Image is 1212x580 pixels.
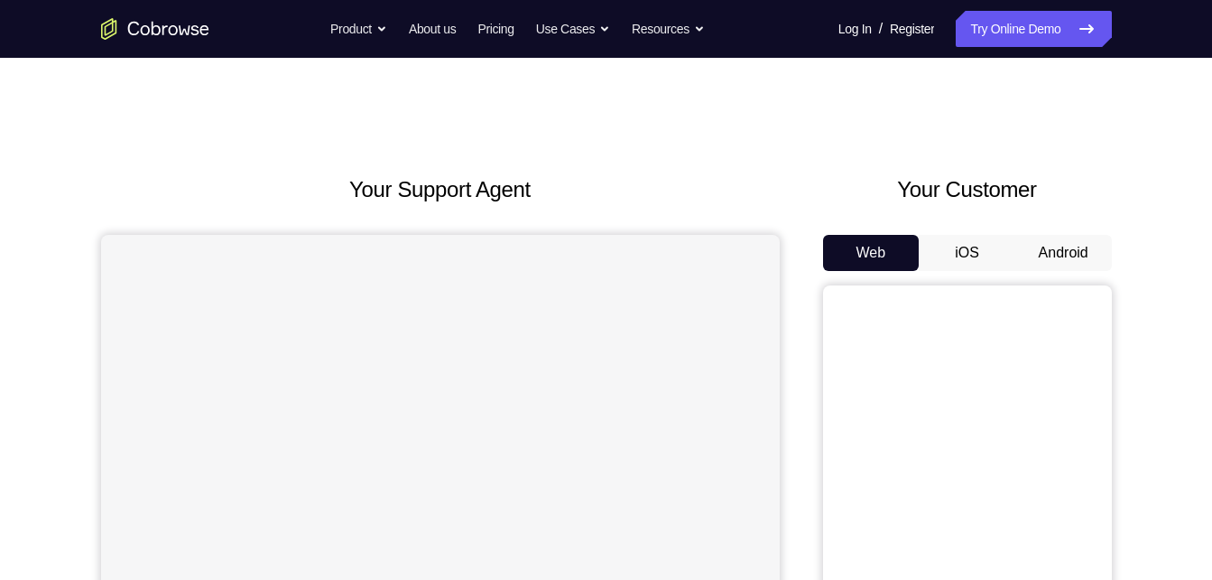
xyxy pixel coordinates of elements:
[632,11,705,47] button: Resources
[101,18,209,40] a: Go to the home page
[536,11,610,47] button: Use Cases
[890,11,934,47] a: Register
[879,18,883,40] span: /
[823,173,1112,206] h2: Your Customer
[330,11,387,47] button: Product
[956,11,1111,47] a: Try Online Demo
[823,235,920,271] button: Web
[919,235,1015,271] button: iOS
[101,173,780,206] h2: Your Support Agent
[1015,235,1112,271] button: Android
[409,11,456,47] a: About us
[477,11,513,47] a: Pricing
[838,11,872,47] a: Log In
